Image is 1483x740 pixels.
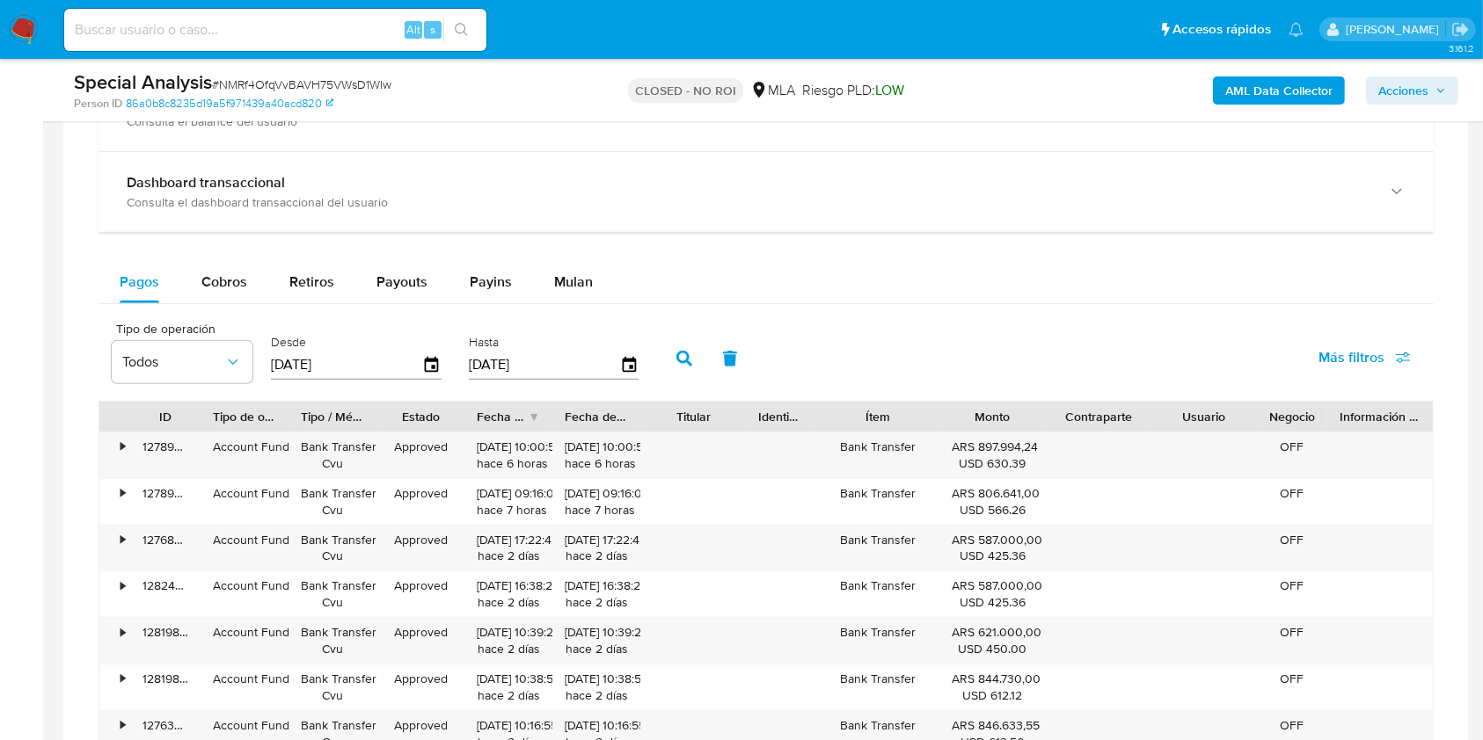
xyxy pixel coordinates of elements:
[126,96,333,112] a: 86a0b8c8235d19a5f971439a40acd820
[1213,76,1345,105] button: AML Data Collector
[875,80,904,100] span: LOW
[1449,41,1474,55] span: 3.161.2
[628,78,743,103] p: CLOSED - NO ROI
[1225,76,1333,105] b: AML Data Collector
[802,81,904,100] span: Riesgo PLD:
[74,68,212,96] b: Special Analysis
[1289,22,1304,37] a: Notificaciones
[212,76,391,93] span: # NMRf4OfqVvBAVH75VWsD1WIw
[1451,20,1470,39] a: Salir
[443,18,479,42] button: search-icon
[430,21,435,38] span: s
[750,81,795,100] div: MLA
[1346,21,1445,38] p: agustina.viggiano@mercadolibre.com
[74,96,122,112] b: Person ID
[1366,76,1458,105] button: Acciones
[1378,76,1428,105] span: Acciones
[406,21,420,38] span: Alt
[1173,20,1271,39] span: Accesos rápidos
[64,18,486,41] input: Buscar usuario o caso...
